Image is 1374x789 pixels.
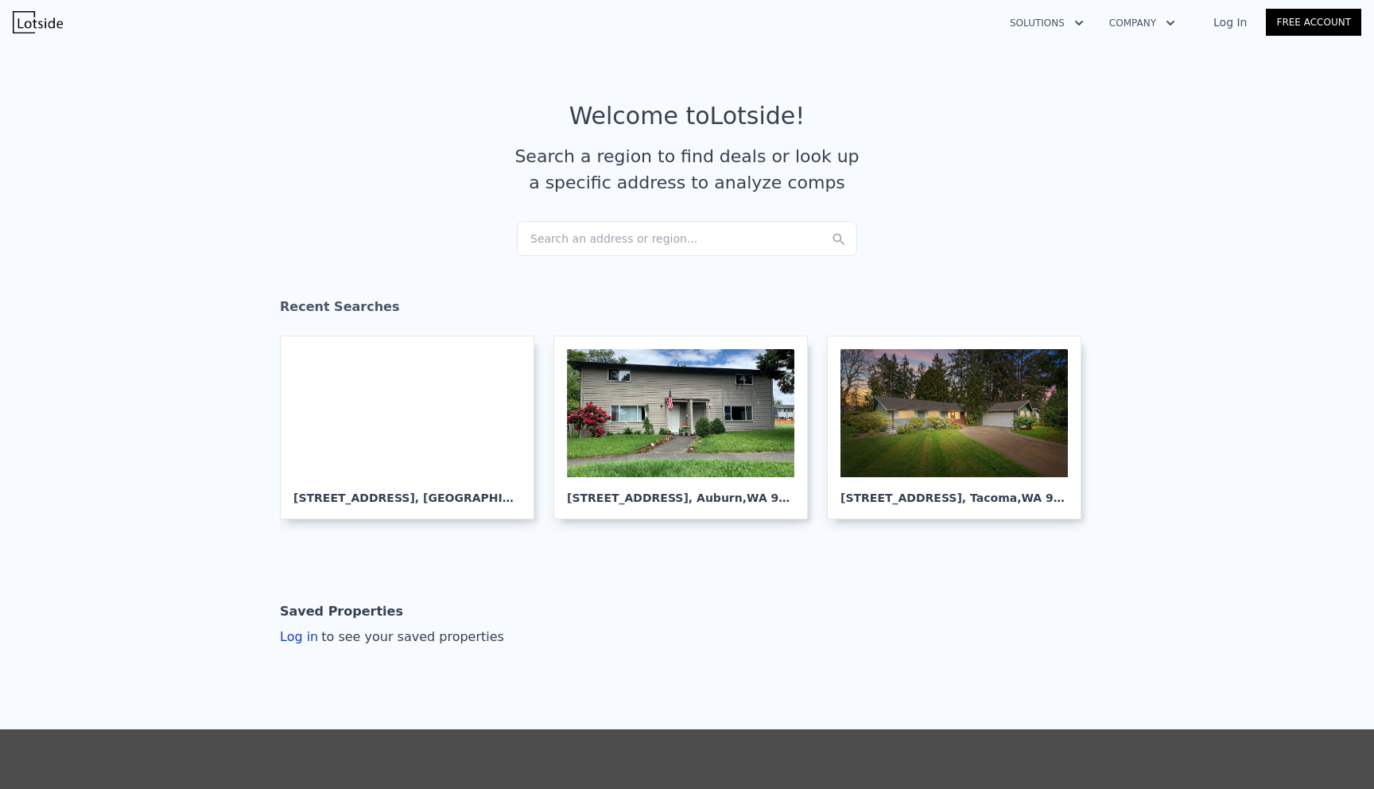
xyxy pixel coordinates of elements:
span: , WA 98002 [743,492,810,504]
img: Lotside [13,11,63,33]
div: [STREET_ADDRESS] , Tacoma [840,477,1068,506]
div: Search a region to find deals or look up a specific address to analyze comps [509,143,865,196]
a: Log In [1194,14,1266,30]
span: to see your saved properties [318,629,504,644]
div: Saved Properties [280,596,403,628]
div: Log in [280,628,504,647]
button: Company [1096,9,1188,37]
a: Free Account [1266,9,1361,36]
div: [STREET_ADDRESS] , [GEOGRAPHIC_DATA] [293,477,521,506]
a: [STREET_ADDRESS], Auburn,WA 98002 [553,336,821,519]
a: [STREET_ADDRESS], [GEOGRAPHIC_DATA] [280,336,547,519]
button: Solutions [997,9,1096,37]
div: [STREET_ADDRESS] , Auburn [567,477,794,506]
span: , WA 98498 [1017,492,1085,504]
div: Recent Searches [280,285,1094,336]
a: [STREET_ADDRESS], Tacoma,WA 98498 [827,336,1094,519]
div: Welcome to Lotside ! [569,102,805,130]
div: Search an address or region... [517,221,857,256]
